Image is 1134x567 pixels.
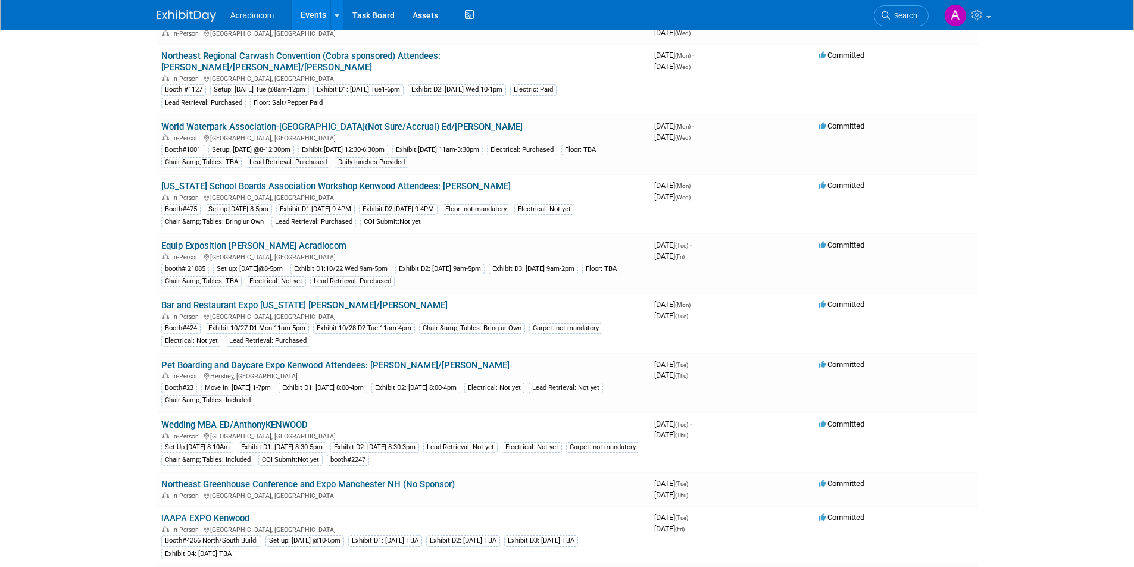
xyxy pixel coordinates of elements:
[874,5,929,26] a: Search
[690,419,692,428] span: -
[654,490,688,499] span: [DATE]
[327,455,369,465] div: booth#2247
[161,181,511,192] a: [US_STATE] School Boards Association Workshop Kenwood Attendees: [PERSON_NAME]
[290,264,391,274] div: Exhibit D1:10/22 Wed 9am-5pm
[502,442,562,453] div: Electrical: Not yet
[654,524,685,533] span: [DATE]
[172,253,202,261] span: In-Person
[675,421,688,428] span: (Tue)
[359,204,438,215] div: Exhibit:D2 [DATE] 9-4PM
[654,371,688,380] span: [DATE]
[819,51,864,59] span: Committed
[371,383,460,393] div: Exhibit D2: [DATE] 8:00-4pm
[201,383,274,393] div: Move in: [DATE] 1-7pm
[654,28,691,37] span: [DATE]
[161,360,510,371] a: Pet Boarding and Daycare Expo Kenwood Attendees: [PERSON_NAME]/[PERSON_NAME]
[654,252,685,261] span: [DATE]
[423,442,498,453] div: Lead Retrieval: Not yet
[692,121,694,130] span: -
[161,240,346,251] a: Equip Exposition [PERSON_NAME] Acradiocom
[514,204,574,215] div: Electrical: Not yet
[419,323,525,334] div: Chair &amp; Tables: Bring ur Own
[464,383,524,393] div: Electrical: Not yet
[675,302,691,308] span: (Mon)
[675,134,691,141] span: (Wed)
[246,276,306,287] div: Electrical: Not yet
[692,51,694,59] span: -
[161,479,455,490] a: Northeast Greenhouse Conference and Expo Manchester NH (No Sponsor)
[692,181,694,190] span: -
[335,157,408,168] div: Daily lunches Provided
[161,192,645,202] div: [GEOGRAPHIC_DATA], [GEOGRAPHIC_DATA]
[675,492,688,499] span: (Thu)
[504,535,578,546] div: Exhibit D3: [DATE] TBA
[675,372,688,379] span: (Thu)
[161,383,197,393] div: Booth#23
[161,157,242,168] div: Chair &amp; Tables: TBA
[161,300,448,311] a: Bar and Restaurant Expo [US_STATE] [PERSON_NAME]/[PERSON_NAME]
[408,84,506,95] div: Exhibit D2: [DATE] Wed 10-1pm
[654,181,694,190] span: [DATE]
[172,75,202,83] span: In-Person
[654,311,688,320] span: [DATE]
[161,98,246,108] div: Lead Retrieval: Purchased
[213,264,286,274] div: Set up: [DATE]@8-5pm
[944,4,967,27] img: Amanda Nazarko
[675,64,691,70] span: (Wed)
[692,300,694,309] span: -
[360,217,424,227] div: COI Submit:Not yet
[392,145,483,155] div: Exhibit:[DATE] 11am-3:30pm
[161,431,645,440] div: [GEOGRAPHIC_DATA], [GEOGRAPHIC_DATA]
[675,253,685,260] span: (Fri)
[161,51,441,73] a: Northeast Regional Carwash Convention (Cobra sponsored) Attendees: [PERSON_NAME]/[PERSON_NAME]/[P...
[675,432,688,438] span: (Thu)
[675,481,688,487] span: (Tue)
[161,84,206,95] div: Booth #1127
[162,372,169,378] img: In-Person Event
[162,253,169,259] img: In-Person Event
[250,98,326,108] div: Floor: Salt/Pepper Paid
[246,157,330,168] div: Lead Retrieval: Purchased
[172,433,202,440] span: In-Person
[675,515,688,521] span: (Tue)
[161,371,645,380] div: Hershey, [GEOGRAPHIC_DATA]
[489,264,578,274] div: Exhibit D3: [DATE] 9am-2pm
[819,360,864,369] span: Committed
[675,30,691,36] span: (Wed)
[654,62,691,71] span: [DATE]
[529,383,603,393] div: Lead Retrieval: Not yet
[161,73,645,83] div: [GEOGRAPHIC_DATA], [GEOGRAPHIC_DATA]
[205,323,309,334] div: Exhibit 10/27 D1 Mon 11am-5pm
[208,145,294,155] div: Setup: [DATE] @8-12:30pm
[819,513,864,522] span: Committed
[161,252,645,261] div: [GEOGRAPHIC_DATA], [GEOGRAPHIC_DATA]
[654,360,692,369] span: [DATE]
[161,28,645,37] div: [GEOGRAPHIC_DATA], [GEOGRAPHIC_DATA]
[561,145,599,155] div: Floor: TBA
[172,194,202,202] span: In-Person
[654,133,691,142] span: [DATE]
[395,264,485,274] div: Exhibit D2: [DATE] 9am-5pm
[161,264,209,274] div: booth# 21085
[442,204,510,215] div: Floor: not mandatory
[487,145,557,155] div: Electrical: Purchased
[161,442,233,453] div: Set Up [DATE] 8-10Am
[162,492,169,498] img: In-Person Event
[276,204,355,215] div: Exhibit:D1 [DATE] 9-4PM
[162,433,169,438] img: In-Person Event
[172,492,202,500] span: In-Person
[654,430,688,439] span: [DATE]
[161,455,254,465] div: Chair &amp; Tables: Included
[690,479,692,488] span: -
[162,526,169,532] img: In-Person Event
[654,513,692,522] span: [DATE]
[675,123,691,130] span: (Mon)
[654,419,692,428] span: [DATE]
[162,194,169,200] img: In-Person Event
[161,323,201,334] div: Booth#424
[298,145,388,155] div: Exhibit:[DATE] 12:30-6:30pm
[157,10,216,22] img: ExhibitDay
[819,300,864,309] span: Committed
[566,442,639,453] div: Carpet: not mandatory
[675,242,688,249] span: (Tue)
